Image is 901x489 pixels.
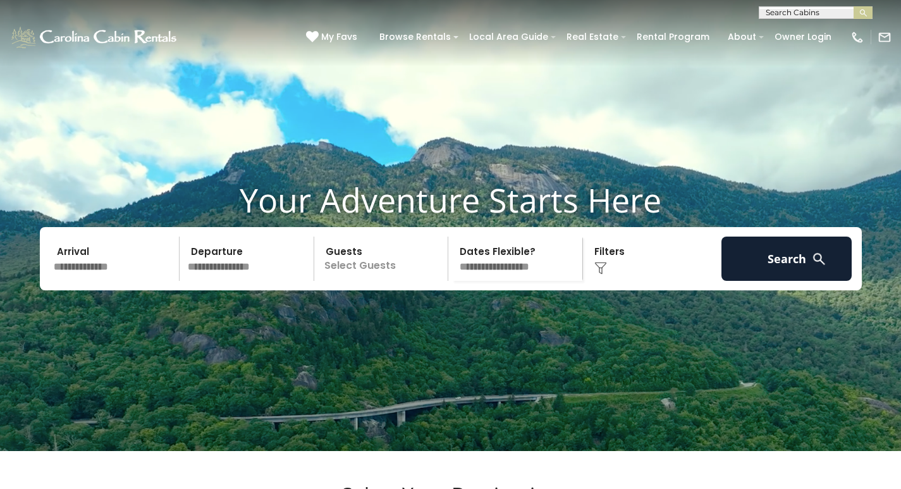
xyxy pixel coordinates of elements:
[594,262,607,275] img: filter--v1.png
[630,27,716,47] a: Rental Program
[721,27,763,47] a: About
[306,30,360,44] a: My Favs
[463,27,555,47] a: Local Area Guide
[9,25,180,50] img: White-1-1-2.png
[321,30,357,44] span: My Favs
[768,27,838,47] a: Owner Login
[318,237,448,281] p: Select Guests
[878,30,892,44] img: mail-regular-white.png
[560,27,625,47] a: Real Estate
[811,251,827,267] img: search-regular-white.png
[850,30,864,44] img: phone-regular-white.png
[373,27,457,47] a: Browse Rentals
[9,180,892,220] h1: Your Adventure Starts Here
[721,237,852,281] button: Search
